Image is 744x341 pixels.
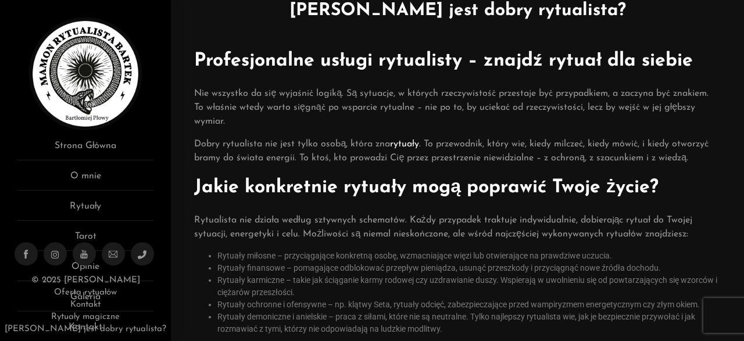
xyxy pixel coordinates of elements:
li: Rytuały demoniczne i anielskie – praca z siłami, które nie są neutralne. Tylko najlepszy rytualis... [217,311,721,335]
h2: Jakie konkretnie rytuały mogą poprawić Twoje życie? [194,174,721,202]
p: Nie wszystko da się wyjaśnić logiką. Są sytuacje, w których rzeczywistość przestaje być przypadki... [194,87,721,128]
a: Rytuały [17,199,153,221]
a: O mnie [17,169,153,191]
a: Rytuały magiczne [51,313,120,321]
li: Rytuały miłosne – przyciągające konkretną osobę, wzmacniające więzi lub otwierające na prawdziwe ... [217,250,721,262]
a: [PERSON_NAME] jest dobry rytualista? [5,325,166,333]
p: Dobry rytualista nie jest tylko osobą, która zna . To przewodnik, który wie, kiedy milczeć, kiedy... [194,137,721,165]
li: Rytuały karmiczne – takie jak ściąganie karmy rodowej czy uzdrawianie duszy. Wspierają w uwolnien... [217,274,721,299]
li: Rytuały ochronne i ofensywne – np. klątwy Seta, rytuały odcięć, zabezpieczające przed wampiryzmem... [217,299,721,311]
p: Rytualista nie działa według sztywnych schematów. Każdy przypadek traktuje indywidualnie, dobiera... [194,213,721,241]
a: Kontakt [70,300,101,309]
a: Strona Główna [17,139,153,160]
li: Rytuały finansowe – pomagające odblokować przepływ pieniądza, usunąć przeszkody i przyciągnąć now... [217,262,721,274]
a: Tarot [17,229,153,251]
a: rytuały [390,139,419,149]
h2: Profesjonalne usługi rytualisty – znajdź rytuał dla siebie [194,47,721,75]
a: Oferta rytuałów [54,288,117,297]
img: Rytualista Bartek [29,17,142,130]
